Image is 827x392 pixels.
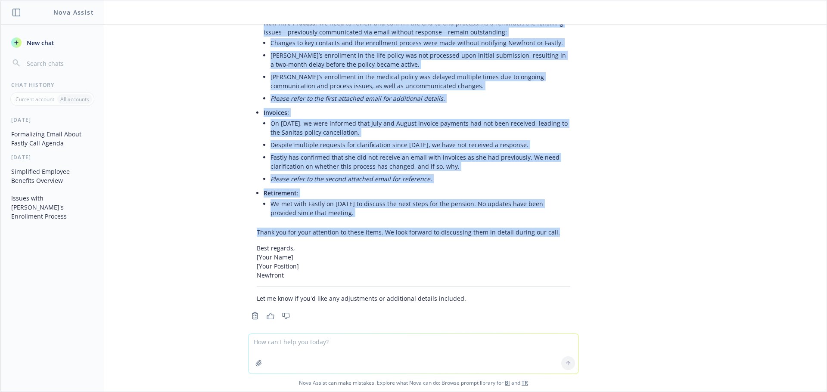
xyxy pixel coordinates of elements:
input: Search chats [25,57,93,69]
li: [PERSON_NAME]’s enrollment in the life policy was not processed upon initial submission, resultin... [270,49,570,71]
p: Best regards, [Your Name] [Your Position] Newfront [257,244,570,280]
button: Issues with [PERSON_NAME]'s Enrollment Process [8,191,97,223]
div: [DATE] [1,154,104,161]
li: On [DATE], we were informed that July and August invoice payments had not been received, leading ... [270,117,570,139]
div: Chat History [1,81,104,89]
button: New chat [8,35,97,50]
p: Let me know if you'd like any adjustments or additional details included. [257,294,570,303]
p: : [264,108,570,117]
em: Please refer to the second attached email for reference. [270,175,432,183]
svg: Copy to clipboard [251,312,259,320]
span: Retirement [264,189,297,197]
em: Please refer to the first attached email for additional details. [270,94,445,102]
div: [DATE] [1,116,104,123]
li: [PERSON_NAME]’s enrollment in the medical policy was delayed multiple times due to ongoing commun... [270,71,570,92]
li: Despite multiple requests for clarification since [DATE], we have not received a response. [270,139,570,151]
button: Simplified Employee Benefits Overview [8,164,97,188]
span: Invoices [264,108,287,117]
p: Thank you for your attention to these items. We look forward to discussing them in detail during ... [257,228,570,237]
h1: Nova Assist [53,8,94,17]
button: Formalizing Email About Fastly Call Agenda [8,127,97,150]
p: All accounts [60,96,89,103]
li: Fastly has confirmed that she did not receive an email with invoices as she had previously. We ne... [270,151,570,173]
span: Nova Assist can make mistakes. Explore what Nova can do: Browse prompt library for and [4,374,823,392]
a: BI [505,379,510,386]
p: : [264,188,570,198]
button: Thumbs down [279,310,293,322]
p: Current account [16,96,54,103]
span: New chat [25,38,54,47]
li: We met with Fastly on [DATE] to discuss the next steps for the pension. No updates have been prov... [270,198,570,219]
li: Changes to key contacts and the enrollment process were made without notifying Newfront or Fastly. [270,37,570,49]
p: : We need to review and confirm the end-to-end process. As a reminder, the following issues—previ... [264,19,570,37]
a: TR [522,379,528,386]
